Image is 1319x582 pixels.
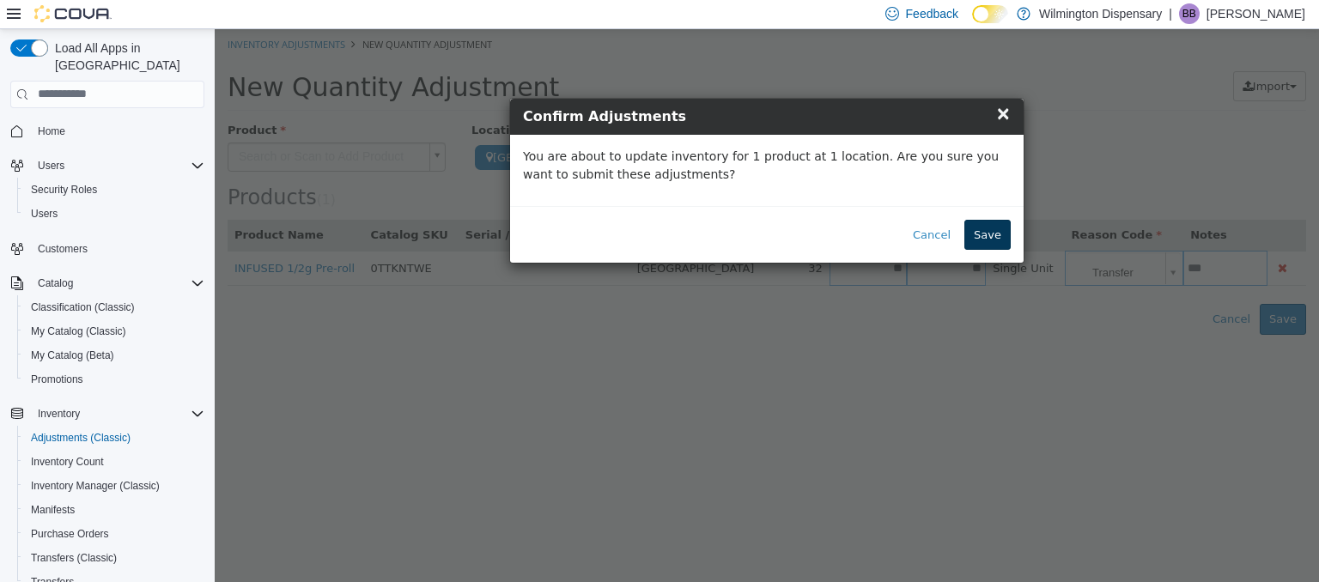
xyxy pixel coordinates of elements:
[24,321,204,342] span: My Catalog (Classic)
[17,522,211,546] button: Purchase Orders
[17,295,211,319] button: Classification (Classic)
[17,546,211,570] button: Transfers (Classic)
[31,551,117,565] span: Transfers (Classic)
[24,548,124,568] a: Transfers (Classic)
[31,455,104,469] span: Inventory Count
[31,527,109,541] span: Purchase Orders
[24,427,204,448] span: Adjustments (Classic)
[972,5,1008,23] input: Dark Mode
[24,476,167,496] a: Inventory Manager (Classic)
[17,343,211,367] button: My Catalog (Beta)
[24,179,204,200] span: Security Roles
[38,276,73,290] span: Catalog
[24,179,104,200] a: Security Roles
[3,118,211,143] button: Home
[1182,3,1196,24] span: BB
[31,273,80,294] button: Catalog
[24,203,204,224] span: Users
[308,77,796,98] h4: Confirm Adjustments
[906,5,958,22] span: Feedback
[17,498,211,522] button: Manifests
[689,191,745,221] button: Cancel
[31,403,204,424] span: Inventory
[24,452,204,472] span: Inventory Count
[24,297,204,318] span: Classification (Classic)
[31,431,131,445] span: Adjustments (Classic)
[17,450,211,474] button: Inventory Count
[3,402,211,426] button: Inventory
[24,369,90,390] a: Promotions
[24,427,137,448] a: Adjustments (Classic)
[31,349,114,362] span: My Catalog (Beta)
[1169,3,1172,24] p: |
[1039,3,1162,24] p: Wilmington Dispensary
[31,121,72,142] a: Home
[38,124,65,138] span: Home
[24,321,133,342] a: My Catalog (Classic)
[308,118,796,155] p: You are about to update inventory for 1 product at 1 location. Are you sure you want to submit th...
[17,367,211,391] button: Promotions
[31,155,204,176] span: Users
[31,273,204,294] span: Catalog
[24,203,64,224] a: Users
[17,426,211,450] button: Adjustments (Classic)
[3,271,211,295] button: Catalog
[31,503,75,517] span: Manifests
[17,474,211,498] button: Inventory Manager (Classic)
[24,345,204,366] span: My Catalog (Beta)
[31,120,204,142] span: Home
[38,242,88,256] span: Customers
[31,403,87,424] button: Inventory
[31,183,97,197] span: Security Roles
[31,300,135,314] span: Classification (Classic)
[31,324,126,338] span: My Catalog (Classic)
[3,236,211,261] button: Customers
[48,39,204,74] span: Load All Apps in [GEOGRAPHIC_DATA]
[1179,3,1200,24] div: Brandon Bales
[24,524,204,544] span: Purchase Orders
[781,74,796,94] span: ×
[1207,3,1305,24] p: [PERSON_NAME]
[38,159,64,173] span: Users
[24,548,204,568] span: Transfers (Classic)
[3,154,211,178] button: Users
[31,207,58,221] span: Users
[972,23,973,24] span: Dark Mode
[24,369,204,390] span: Promotions
[31,238,204,259] span: Customers
[24,297,142,318] a: Classification (Classic)
[24,345,121,366] a: My Catalog (Beta)
[24,452,111,472] a: Inventory Count
[24,476,204,496] span: Inventory Manager (Classic)
[17,319,211,343] button: My Catalog (Classic)
[31,155,71,176] button: Users
[24,500,82,520] a: Manifests
[24,524,116,544] a: Purchase Orders
[24,500,204,520] span: Manifests
[17,178,211,202] button: Security Roles
[38,407,80,421] span: Inventory
[31,479,160,493] span: Inventory Manager (Classic)
[31,239,94,259] a: Customers
[750,191,796,221] button: Save
[17,202,211,226] button: Users
[34,5,112,22] img: Cova
[31,373,83,386] span: Promotions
